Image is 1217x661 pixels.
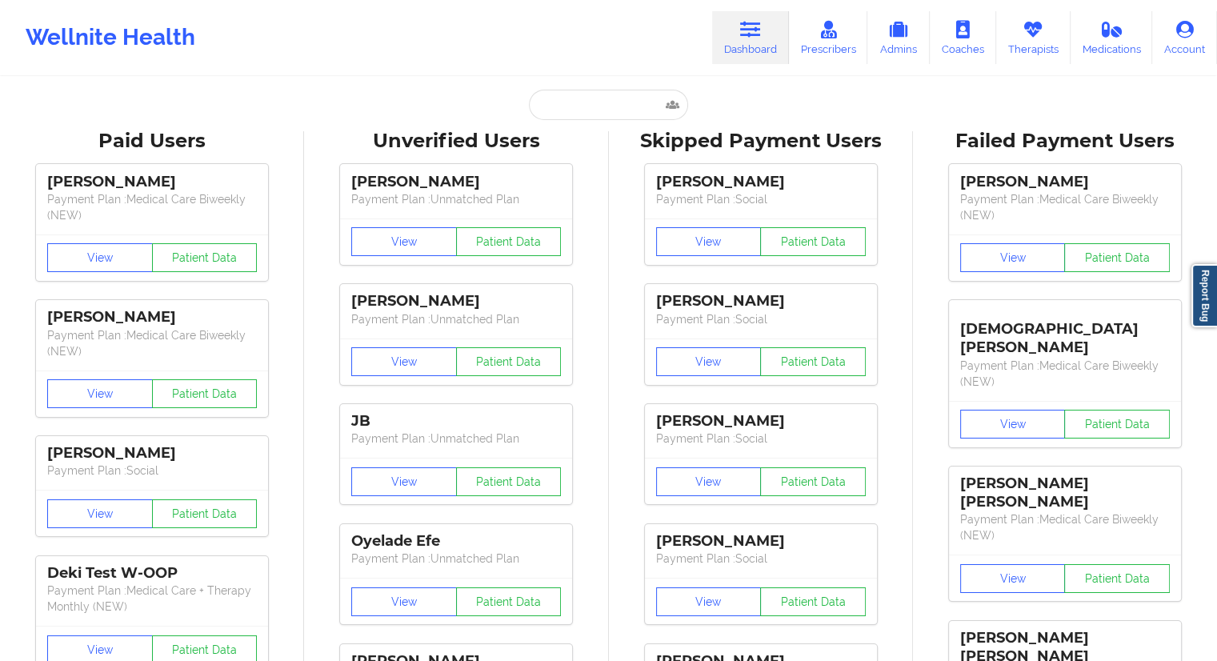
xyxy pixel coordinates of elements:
[656,467,762,496] button: View
[656,191,866,207] p: Payment Plan : Social
[924,129,1206,154] div: Failed Payment Users
[960,564,1066,593] button: View
[960,475,1170,511] div: [PERSON_NAME] [PERSON_NAME]
[960,358,1170,390] p: Payment Plan : Medical Care Biweekly (NEW)
[656,227,762,256] button: View
[47,308,257,326] div: [PERSON_NAME]
[152,243,258,272] button: Patient Data
[47,444,257,463] div: [PERSON_NAME]
[960,243,1066,272] button: View
[351,173,561,191] div: [PERSON_NAME]
[1152,11,1217,64] a: Account
[351,431,561,447] p: Payment Plan : Unmatched Plan
[47,583,257,615] p: Payment Plan : Medical Care + Therapy Monthly (NEW)
[656,431,866,447] p: Payment Plan : Social
[351,467,457,496] button: View
[351,347,457,376] button: View
[456,587,562,616] button: Patient Data
[996,11,1071,64] a: Therapists
[960,511,1170,543] p: Payment Plan : Medical Care Biweekly (NEW)
[456,227,562,256] button: Patient Data
[656,292,866,310] div: [PERSON_NAME]
[656,551,866,567] p: Payment Plan : Social
[1064,243,1170,272] button: Patient Data
[960,173,1170,191] div: [PERSON_NAME]
[760,587,866,616] button: Patient Data
[760,347,866,376] button: Patient Data
[760,467,866,496] button: Patient Data
[760,227,866,256] button: Patient Data
[789,11,868,64] a: Prescribers
[656,347,762,376] button: View
[47,173,257,191] div: [PERSON_NAME]
[351,292,561,310] div: [PERSON_NAME]
[315,129,597,154] div: Unverified Users
[960,410,1066,439] button: View
[656,412,866,431] div: [PERSON_NAME]
[456,347,562,376] button: Patient Data
[712,11,789,64] a: Dashboard
[1191,264,1217,327] a: Report Bug
[351,227,457,256] button: View
[47,463,257,479] p: Payment Plan : Social
[47,327,257,359] p: Payment Plan : Medical Care Biweekly (NEW)
[47,564,257,583] div: Deki Test W-OOP
[351,551,561,567] p: Payment Plan : Unmatched Plan
[47,243,153,272] button: View
[47,379,153,408] button: View
[930,11,996,64] a: Coaches
[11,129,293,154] div: Paid Users
[620,129,902,154] div: Skipped Payment Users
[152,499,258,528] button: Patient Data
[351,412,561,431] div: JB
[351,532,561,551] div: Oyelade Efe
[1071,11,1153,64] a: Medications
[47,191,257,223] p: Payment Plan : Medical Care Biweekly (NEW)
[960,308,1170,357] div: [DEMOGRAPHIC_DATA][PERSON_NAME]
[351,311,561,327] p: Payment Plan : Unmatched Plan
[47,499,153,528] button: View
[456,467,562,496] button: Patient Data
[1064,564,1170,593] button: Patient Data
[656,311,866,327] p: Payment Plan : Social
[656,587,762,616] button: View
[351,587,457,616] button: View
[656,532,866,551] div: [PERSON_NAME]
[867,11,930,64] a: Admins
[656,173,866,191] div: [PERSON_NAME]
[351,191,561,207] p: Payment Plan : Unmatched Plan
[1064,410,1170,439] button: Patient Data
[152,379,258,408] button: Patient Data
[960,191,1170,223] p: Payment Plan : Medical Care Biweekly (NEW)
